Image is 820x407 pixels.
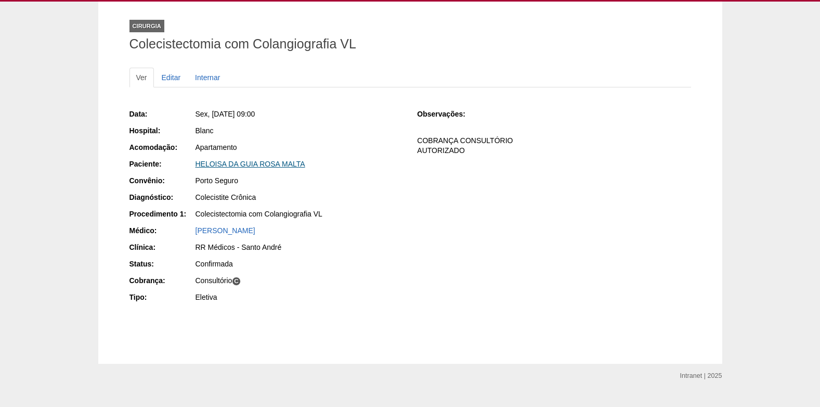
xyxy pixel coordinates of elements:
div: Data: [129,109,194,119]
div: Cirurgia [129,20,164,32]
div: Status: [129,259,194,269]
div: RR Médicos - Santo André [196,242,403,252]
div: Porto Seguro [196,175,403,186]
div: Observações: [417,109,482,119]
div: Colecistectomia com Colangiografia VL [196,209,403,219]
div: Diagnóstico: [129,192,194,202]
div: Hospital: [129,125,194,136]
div: Consultório [196,275,403,286]
p: COBRANÇA CONSULTÓRIO AUTORIZADO [417,136,691,156]
div: Tipo: [129,292,194,302]
div: Convênio: [129,175,194,186]
div: Blanc [196,125,403,136]
a: Editar [155,68,188,87]
span: Sex, [DATE] 09:00 [196,110,255,118]
div: Médico: [129,225,194,236]
a: HELOISA DA GUIA ROSA MALTA [196,160,305,168]
div: Clínica: [129,242,194,252]
h1: Colecistectomia com Colangiografia VL [129,37,691,50]
a: Internar [188,68,227,87]
a: Ver [129,68,154,87]
div: Paciente: [129,159,194,169]
div: Eletiva [196,292,403,302]
div: Colecistite Crônica [196,192,403,202]
div: Intranet | 2025 [680,371,722,381]
div: Acomodação: [129,142,194,152]
a: [PERSON_NAME] [196,226,255,235]
div: Apartamento [196,142,403,152]
div: Procedimento 1: [129,209,194,219]
div: Confirmada [196,259,403,269]
span: C [232,277,241,286]
div: Cobrança: [129,275,194,286]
